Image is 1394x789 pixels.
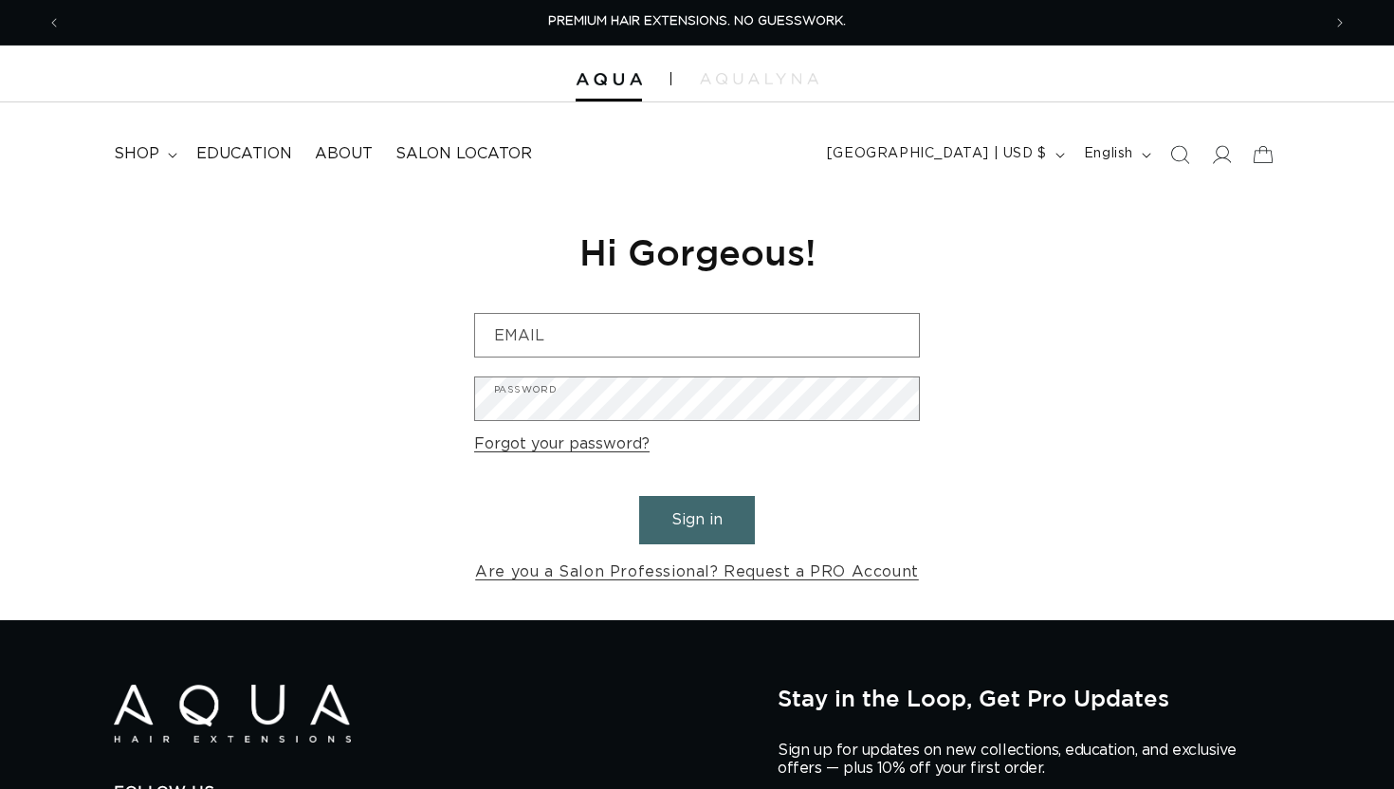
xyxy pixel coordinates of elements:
img: Aqua Hair Extensions [576,73,642,86]
span: Education [196,144,292,164]
button: Next announcement [1319,5,1361,41]
img: Aqua Hair Extensions [114,685,351,743]
span: [GEOGRAPHIC_DATA] | USD $ [827,144,1047,164]
span: English [1084,144,1133,164]
span: About [315,144,373,164]
summary: shop [102,133,185,175]
a: Education [185,133,303,175]
button: Sign in [639,496,755,544]
span: Salon Locator [395,144,532,164]
button: [GEOGRAPHIC_DATA] | USD $ [816,137,1073,173]
span: shop [114,144,159,164]
img: aqualyna.com [700,73,818,84]
a: Salon Locator [384,133,543,175]
span: PREMIUM HAIR EXTENSIONS. NO GUESSWORK. [548,15,846,28]
input: Email [475,314,919,357]
button: English [1073,137,1159,173]
a: Forgot your password? [474,431,650,458]
a: About [303,133,384,175]
summary: Search [1159,134,1201,175]
h2: Stay in the Loop, Get Pro Updates [778,685,1280,711]
h1: Hi Gorgeous! [474,229,920,275]
a: Are you a Salon Professional? Request a PRO Account [475,559,919,586]
button: Previous announcement [33,5,75,41]
p: Sign up for updates on new collections, education, and exclusive offers — plus 10% off your first... [778,742,1252,778]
